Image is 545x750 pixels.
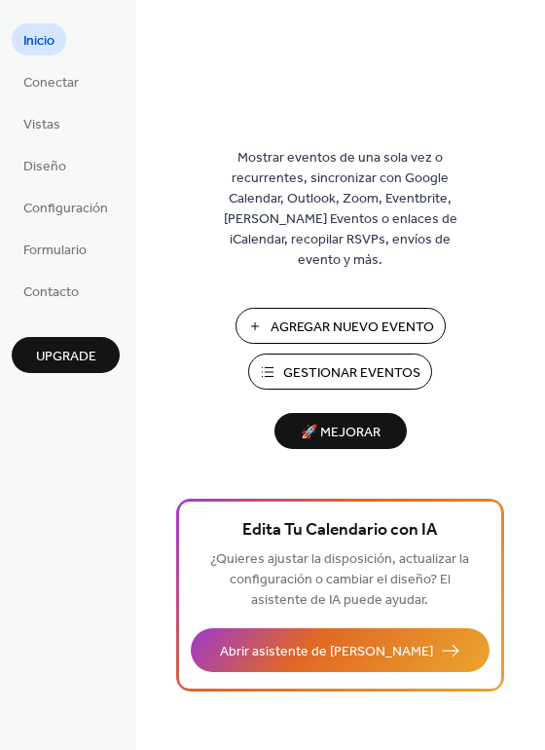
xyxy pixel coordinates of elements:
span: Formulario [23,241,87,261]
span: Diseño [23,157,66,177]
span: Agregar Nuevo Evento [271,318,434,338]
span: Upgrade [36,347,96,367]
span: Mostrar eventos de una sola vez o recurrentes, sincronizar con Google Calendar, Outlook, Zoom, Ev... [209,148,472,271]
span: Vistas [23,115,60,135]
span: ¿Quieres ajustar la disposición, actualizar la configuración o cambiar el diseño? El asistente de... [210,546,469,614]
a: Conectar [12,65,91,97]
button: 🚀 Mejorar [274,413,407,449]
span: Inicio [23,31,54,52]
span: Edita Tu Calendario con IA [242,517,437,544]
button: Agregar Nuevo Evento [236,308,446,344]
button: Gestionar Eventos [248,354,432,390]
button: Upgrade [12,337,120,373]
a: Contacto [12,275,91,307]
span: Gestionar Eventos [283,363,420,384]
a: Configuración [12,191,120,223]
a: Formulario [12,233,98,265]
span: 🚀 Mejorar [286,420,395,446]
a: Inicio [12,23,66,56]
a: Vistas [12,107,72,139]
button: Abrir asistente de [PERSON_NAME] [191,628,490,672]
span: Abrir asistente de [PERSON_NAME] [220,642,433,662]
span: Configuración [23,199,108,219]
span: Conectar [23,73,79,94]
span: Contacto [23,282,79,303]
a: Diseño [12,149,78,181]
